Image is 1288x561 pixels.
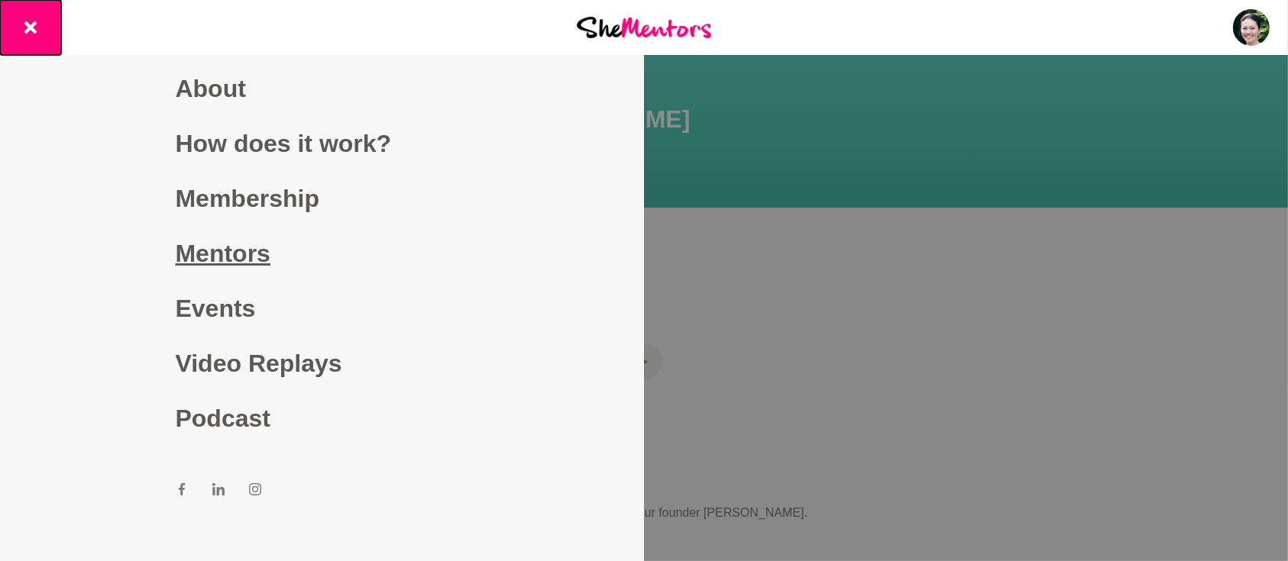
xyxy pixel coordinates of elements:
[176,482,188,501] a: Facebook
[176,116,469,171] a: How does it work?
[212,482,225,501] a: LinkedIn
[176,61,469,116] a: About
[176,336,469,391] a: Video Replays
[249,482,261,501] a: Instagram
[1233,9,1270,46] img: Roselynn Unson
[176,171,469,226] a: Membership
[176,391,469,446] a: Podcast
[176,226,469,281] a: Mentors
[577,17,711,37] img: She Mentors Logo
[176,281,469,336] a: Events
